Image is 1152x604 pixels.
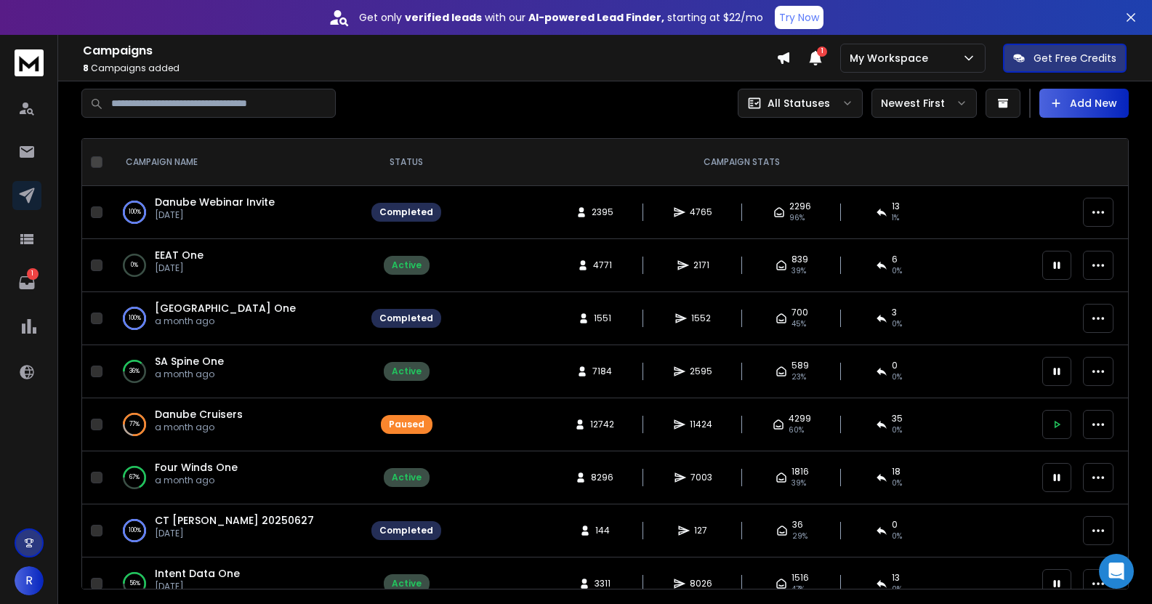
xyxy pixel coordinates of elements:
span: 11424 [690,419,712,430]
span: 13 [892,201,900,212]
p: 77 % [129,417,140,432]
span: 0 [892,360,898,371]
p: Campaigns added [83,63,776,74]
a: CT [PERSON_NAME] 20250627 [155,513,314,528]
p: All Statuses [768,96,830,110]
span: 0 % [892,584,902,595]
span: 29 % [792,531,807,542]
p: 1 [27,268,39,280]
td: 0%EEAT One[DATE] [108,239,363,292]
span: 1 [817,47,827,57]
div: Completed [379,206,433,218]
span: 0 % [892,371,902,383]
td: 100%[GEOGRAPHIC_DATA] Onea month ago [108,292,363,345]
a: Danube Cruisers [155,407,243,422]
a: [GEOGRAPHIC_DATA] One [155,301,296,315]
td: 100%CT [PERSON_NAME] 20250627[DATE] [108,504,363,557]
button: R [15,566,44,595]
h1: Campaigns [83,42,776,60]
div: Completed [379,525,433,536]
span: 589 [792,360,809,371]
span: 0 % [892,424,902,436]
td: 100%Danube Webinar Invite[DATE] [108,186,363,239]
span: 127 [694,525,709,536]
th: CAMPAIGN NAME [108,139,363,186]
span: 12742 [590,419,614,430]
div: Open Intercom Messenger [1099,554,1134,589]
p: 56 % [129,576,140,591]
span: 7184 [592,366,612,377]
span: 2171 [693,259,709,271]
span: 1552 [691,313,711,324]
td: 67%Four Winds Onea month ago [108,451,363,504]
span: 7003 [690,472,712,483]
span: 0 [892,519,898,531]
a: Danube Webinar Invite [155,195,275,209]
div: Completed [379,313,433,324]
p: [DATE] [155,581,240,592]
span: 4771 [593,259,612,271]
button: Add New [1039,89,1129,118]
div: Active [392,366,422,377]
span: 96 % [789,212,805,224]
span: 13 [892,572,900,584]
span: 36 [792,519,803,531]
a: SA Spine One [155,354,224,369]
strong: verified leads [405,10,482,25]
p: [DATE] [155,528,314,539]
span: 23 % [792,371,806,383]
img: logo [15,49,44,76]
th: STATUS [363,139,450,186]
button: Newest First [871,89,977,118]
button: Try Now [775,6,823,29]
a: Four Winds One [155,460,238,475]
th: CAMPAIGN STATS [450,139,1034,186]
p: 0 % [131,258,138,273]
span: 144 [595,525,610,536]
span: 839 [792,254,808,265]
p: Try Now [779,10,819,25]
span: 2296 [789,201,811,212]
p: 67 % [129,470,140,485]
span: 8 [83,62,89,74]
span: 1816 [792,466,809,478]
div: Active [392,578,422,589]
span: 35 [892,413,903,424]
span: 60 % [789,424,804,436]
p: [DATE] [155,262,204,274]
td: 36%SA Spine Onea month ago [108,345,363,398]
button: Get Free Credits [1003,44,1127,73]
a: Intent Data One [155,566,240,581]
span: 8296 [591,472,613,483]
p: 36 % [129,364,140,379]
p: Get Free Credits [1034,51,1116,65]
span: 39 % [792,265,806,277]
p: a month ago [155,369,224,380]
p: a month ago [155,422,243,433]
div: Active [392,259,422,271]
span: 4765 [690,206,712,218]
span: 6 [892,254,898,265]
span: 39 % [792,478,806,489]
p: a month ago [155,315,296,327]
span: 2395 [592,206,613,218]
span: 0 % [892,478,902,489]
span: 18 [892,466,901,478]
a: EEAT One [155,248,204,262]
span: 0 % [892,265,902,277]
span: 2595 [690,366,712,377]
span: 3 [892,307,897,318]
p: 100 % [129,311,141,326]
p: [DATE] [155,209,275,221]
span: 4299 [789,413,811,424]
span: 700 [792,307,808,318]
p: Get only with our starting at $22/mo [359,10,763,25]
